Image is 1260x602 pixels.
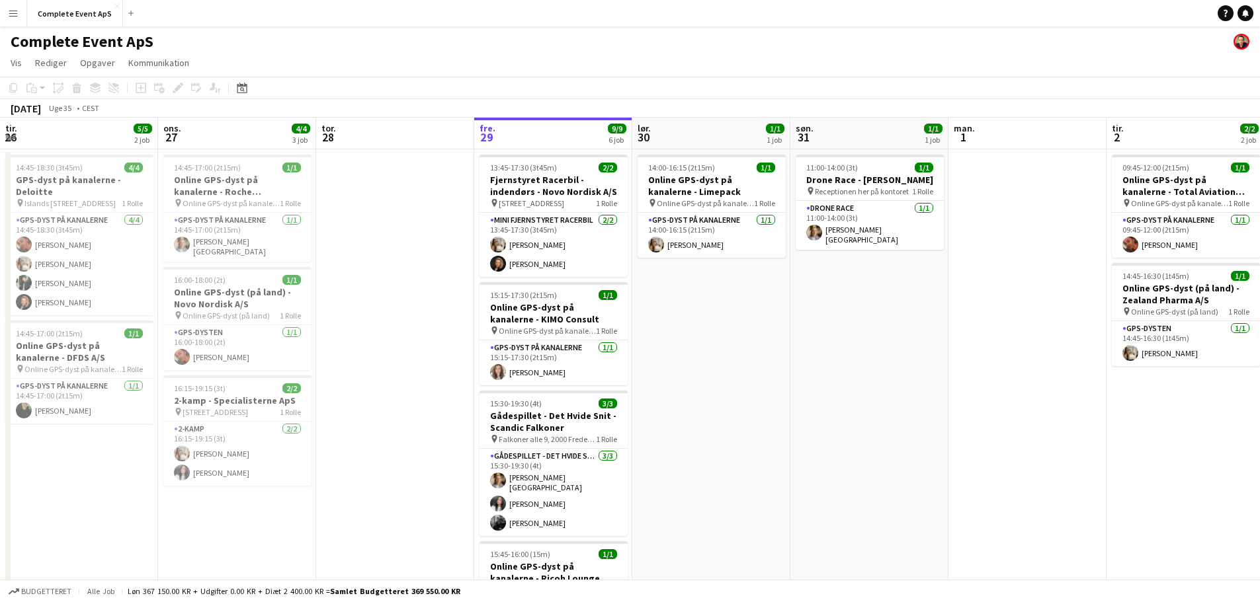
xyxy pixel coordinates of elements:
span: tor. [321,122,336,134]
div: 2 job [134,135,151,145]
span: 31 [794,130,814,145]
app-job-card: 16:00-18:00 (2t)1/1Online GPS-dyst (på land) - Novo Nordisk A/S Online GPS-dyst (på land)1 RolleG... [163,267,312,370]
span: 2/2 [599,163,617,172]
span: 1 Rolle [1228,307,1249,317]
span: 1/1 [915,163,933,172]
h3: Gådespillet - Det Hvide Snit - Scandic Falkoner [480,410,628,433]
h3: Online GPS-dyst på kanalerne - DFDS A/S [5,340,153,363]
span: 2 [1110,130,1124,145]
span: Budgetteret [21,587,71,596]
app-job-card: 14:00-16:15 (2t15m)1/1Online GPS-dyst på kanalerne - Limepack Online GPS-dyst på kanalerne1 Rolle... [638,155,786,258]
span: 1 Rolle [280,198,301,208]
h1: Complete Event ApS [11,32,153,52]
span: 1/1 [599,549,617,559]
app-job-card: 14:45-18:30 (3t45m)4/4GPS-dyst på kanalerne - Deloitte Islands [STREET_ADDRESS]1 RolleGPS-dyst på... [5,155,153,315]
span: Kommunikation [128,57,189,69]
span: 1 Rolle [122,198,143,208]
div: 3 job [292,135,310,145]
span: 14:45-18:30 (3t45m) [16,163,83,172]
span: man. [954,122,975,134]
span: 5/5 [134,124,152,133]
span: 2/2 [282,383,301,393]
span: lør. [638,122,651,134]
app-job-card: 16:15-19:15 (3t)2/22-kamp - Specialisterne ApS [STREET_ADDRESS]1 Rolle2-kamp2/216:15-19:15 (3t)[P... [163,375,312,486]
div: CEST [82,103,99,113]
span: 1 [952,130,975,145]
span: 1/1 [1231,163,1249,172]
h3: Drone Race - [PERSON_NAME] [796,174,944,186]
span: 14:00-16:15 (2t15m) [648,163,715,172]
app-card-role: GPS-dyst på kanalerne1/115:15-17:30 (2t15m)[PERSON_NAME] [480,340,628,385]
span: 1/1 [282,275,301,285]
span: 27 [161,130,181,145]
span: Online GPS-dyst på kanalerne [24,364,122,374]
app-job-card: 14:45-17:00 (2t15m)1/1Online GPS-dyst på kanalerne - DFDS A/S Online GPS-dyst på kanalerne1 Rolle... [5,320,153,424]
span: Online GPS-dyst på kanalerne [183,198,280,208]
span: 14:45-17:00 (2t15m) [16,328,83,338]
span: 16:00-18:00 (2t) [174,275,226,285]
app-job-card: 11:00-14:00 (3t)1/1Drone Race - [PERSON_NAME] Receptionen her på kontoret1 RolleDrone Race1/111:0... [796,155,944,250]
span: Opgaver [80,57,115,69]
h3: Online GPS-dyst (på land) - Zealand Pharma A/S [1112,282,1260,306]
button: Budgetteret [7,584,73,599]
span: 1 Rolle [280,407,301,417]
app-card-role: GPS-dyst på kanalerne1/114:45-17:00 (2t15m)[PERSON_NAME][GEOGRAPHIC_DATA] [163,213,312,262]
span: 15:45-16:00 (15m) [490,549,550,559]
app-card-role: Gådespillet - Det Hvide Snit3/315:30-19:30 (4t)[PERSON_NAME][GEOGRAPHIC_DATA][PERSON_NAME][PERSON... [480,449,628,536]
h3: Online GPS-dyst på kanalerne - KIMO Consult [480,301,628,325]
span: 1/1 [282,163,301,172]
app-card-role: 2-kamp2/216:15-19:15 (3t)[PERSON_NAME][PERSON_NAME] [163,422,312,486]
app-card-role: GPS-dyst på kanalerne4/414:45-18:30 (3t45m)[PERSON_NAME][PERSON_NAME][PERSON_NAME][PERSON_NAME] [5,213,153,315]
app-job-card: 13:45-17:30 (3t45m)2/2Fjernstyret Racerbil - indendørs - Novo Nordisk A/S [STREET_ADDRESS]1 Rolle... [480,155,628,277]
span: [STREET_ADDRESS] [183,407,248,417]
span: 1 Rolle [1228,198,1249,208]
span: Online GPS-dyst på kanalerne [1131,198,1228,208]
h3: Fjernstyret Racerbil - indendørs - Novo Nordisk A/S [480,174,628,198]
span: Falkoner alle 9, 2000 Frederiksberg - Scandic Falkoner [499,434,596,444]
span: 28 [319,130,336,145]
div: 6 job [609,135,626,145]
span: 4/4 [124,163,143,172]
h3: Online GPS-dyst på kanalerne - Total Aviation Ltd A/S [1112,174,1260,198]
span: søn. [796,122,814,134]
h3: Online GPS-dyst på kanalerne - Limepack [638,174,786,198]
span: 1/1 [599,290,617,300]
app-job-card: 15:30-19:30 (4t)3/3Gådespillet - Det Hvide Snit - Scandic Falkoner Falkoner alle 9, 2000 Frederik... [480,391,628,536]
span: 09:45-12:00 (2t15m) [1122,163,1189,172]
span: 2/2 [1240,124,1259,133]
span: 4/4 [292,124,310,133]
span: 13:45-17:30 (3t45m) [490,163,557,172]
app-job-card: 09:45-12:00 (2t15m)1/1Online GPS-dyst på kanalerne - Total Aviation Ltd A/S Online GPS-dyst på ka... [1112,155,1260,258]
div: [DATE] [11,102,41,115]
span: tir. [5,122,17,134]
app-card-role: GPS-dysten1/116:00-18:00 (2t)[PERSON_NAME] [163,325,312,370]
span: Online GPS-dyst på kanalerne [657,198,754,208]
div: Løn 367 150.00 KR + Udgifter 0.00 KR + Diæt 2 400.00 KR = [128,586,460,596]
span: 1/1 [924,124,943,133]
app-card-role: GPS-dyst på kanalerne1/114:00-16:15 (2t15m)[PERSON_NAME] [638,213,786,258]
span: tir. [1112,122,1124,134]
span: 1/1 [1231,271,1249,281]
span: 1 Rolle [596,326,617,336]
span: 1 Rolle [912,186,933,196]
app-job-card: 14:45-16:30 (1t45m)1/1Online GPS-dyst (på land) - Zealand Pharma A/S Online GPS-dyst (på land)1 R... [1112,263,1260,366]
app-job-card: 15:15-17:30 (2t15m)1/1Online GPS-dyst på kanalerne - KIMO Consult Online GPS-dyst på kanalerne1 R... [480,282,628,385]
span: 1/1 [766,124,784,133]
span: 11:00-14:00 (3t) [806,163,858,172]
h3: 2-kamp - Specialisterne ApS [163,395,312,406]
app-card-role: GPS-dysten1/114:45-16:30 (1t45m)[PERSON_NAME] [1112,321,1260,366]
h3: Online GPS-dyst (på land) - Novo Nordisk A/S [163,286,312,310]
span: 1 Rolle [596,198,617,208]
span: Rediger [35,57,67,69]
span: Uge 35 [44,103,77,113]
span: 1/1 [757,163,775,172]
